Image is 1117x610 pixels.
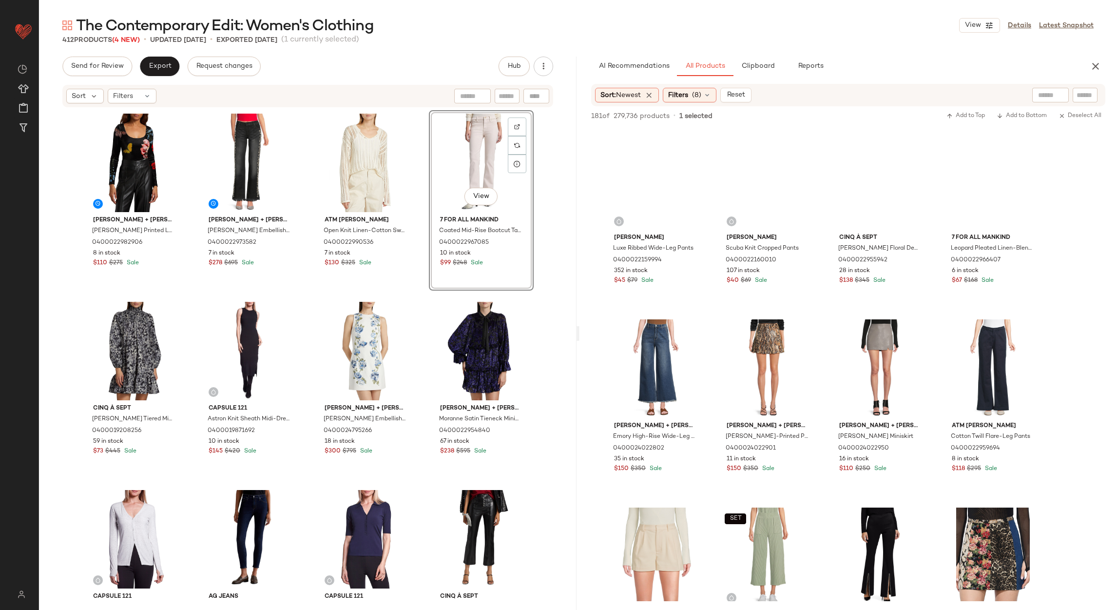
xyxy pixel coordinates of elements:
button: Reset [720,88,751,102]
img: 0400022994206_MEADOWGREEN [719,508,817,606]
span: 352 in stock [614,267,648,275]
span: $138 [839,276,853,285]
span: [PERSON_NAME] Printed Long-Sleeve Top [92,227,174,236]
span: 0400024795266 [324,427,372,435]
span: Deselect All [1059,113,1101,119]
span: Cinq à Sept [93,404,175,413]
img: 0400024022901_CAMELBLACKSNAKE [719,319,817,418]
span: $79 [627,276,637,285]
span: Sale [980,277,994,284]
span: Sale [358,448,372,454]
span: 107 in stock [727,267,760,275]
span: 35 in stock [614,455,644,464]
span: [PERSON_NAME] Embellished Floral Shift Minidress [324,415,406,424]
span: (4 New) [112,37,140,44]
img: svg%3e [62,20,72,30]
span: 0400022959694 [951,444,1000,453]
span: Sale [639,277,654,284]
img: 0400015628200_MODERNINDIGO [201,490,299,589]
span: View [964,21,981,29]
span: 181 of [591,111,610,121]
span: 8 in stock [93,249,120,258]
img: svg%3e [327,577,332,583]
span: $110 [93,259,107,268]
span: The Contemporary Edit: Women's Clothing [76,17,374,36]
span: $238 [440,447,454,456]
span: [PERSON_NAME] + [PERSON_NAME] [325,404,407,413]
span: Luxe Ribbed Wide-Leg Pants [613,244,693,253]
span: Request changes [196,62,252,70]
span: Moranne Satin Tieneck Minidress [439,415,521,424]
span: 28 in stock [839,267,870,275]
span: 0400019871692 [208,427,255,435]
span: (8) [692,90,701,100]
img: 0400024022990 [944,508,1042,606]
p: Exported [DATE] [216,35,277,45]
span: $420 [225,447,240,456]
span: ATM [PERSON_NAME] [325,216,407,225]
span: $67 [952,276,962,285]
span: Scuba Knit Cropped Pants [726,244,799,253]
a: Latest Snapshot [1039,20,1094,31]
span: [PERSON_NAME] Embellished Stretch Cotton Jeans [208,227,290,236]
button: Add to Bottom [993,110,1051,122]
span: Leopard Pleated Linen-Blend Shorts [951,244,1033,253]
span: [PERSON_NAME] + [PERSON_NAME] [614,422,696,431]
span: Sale [242,448,256,454]
img: svg%3e [514,142,520,148]
img: 0400022954840_MIDNIGHTBLUE [432,302,530,400]
button: Send for Review [62,57,132,76]
span: $325 [341,259,355,268]
img: svg%3e [616,218,622,224]
span: Sale [872,466,886,472]
span: [PERSON_NAME] + [PERSON_NAME] [839,422,922,431]
span: 7 in stock [325,249,350,258]
span: Reports [797,62,823,70]
span: $795 [343,447,356,456]
span: • [674,112,675,120]
img: 0400024022802_LOLABLUE [606,319,704,418]
img: 0400022982906_INTHEWINDFLORAL [85,114,183,212]
img: svg%3e [12,590,31,598]
span: $145 [209,447,223,456]
span: 10 in stock [209,437,239,446]
span: Reset [726,91,745,99]
span: Sale [122,448,136,454]
span: [PERSON_NAME] [727,234,809,242]
img: 0400024022950_STORMGREY [831,319,929,418]
img: svg%3e [211,389,216,395]
span: Sale [871,277,886,284]
span: [PERSON_NAME] Tiered Minidress [92,415,174,424]
button: SET [725,513,746,524]
span: Hub [507,62,521,70]
img: heart_red.DM2ytmEG.svg [14,21,33,41]
img: 0400019871692_BLACK [201,302,299,400]
span: [PERSON_NAME]-Printed Pleated Miniskirt [726,433,808,441]
span: Add to Top [946,113,985,119]
span: $110 [839,465,853,473]
span: Cinq à Sept [839,234,922,242]
span: 0400022967085 [439,238,489,247]
span: [PERSON_NAME] [614,234,696,242]
span: Sale [648,466,662,472]
span: 1 selected [679,111,713,121]
span: Emory High-Rise Wide-Leg Jeans [613,433,695,441]
span: 0400022955942 [838,256,887,265]
span: 412 [62,37,74,44]
img: 0400022960266_BLACK [432,490,530,589]
span: $40 [727,276,739,285]
span: 0400024022802 [613,444,664,453]
span: 0400022160010 [726,256,776,265]
span: $445 [105,447,120,456]
button: Add to Top [943,110,989,122]
span: SET [729,515,741,522]
span: ATM [PERSON_NAME] [952,422,1034,431]
span: • [210,34,212,46]
span: $295 [967,465,981,473]
span: Capsule 121 [209,404,291,413]
span: 0400024022901 [726,444,776,453]
span: Astron Knit Sheath Midi-Dress [208,415,290,424]
img: svg%3e [95,577,101,583]
span: Sale [357,260,371,266]
img: 0400022973582_GEORGIAVINTAGEBLACK [201,114,299,212]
